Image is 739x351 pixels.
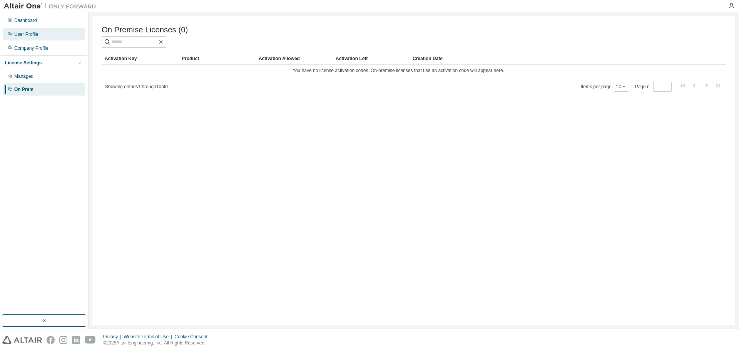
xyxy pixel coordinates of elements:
div: Dashboard [14,17,37,24]
div: Activation Key [105,52,176,65]
img: facebook.svg [47,336,55,344]
div: Cookie Consent [174,334,212,340]
div: Company Profile [14,45,48,51]
div: Product [182,52,252,65]
div: Website Terms of Use [124,334,174,340]
div: User Profile [14,31,38,37]
img: linkedin.svg [72,336,80,344]
span: Items per page [581,82,628,92]
span: Showing entries 1 through 10 of 0 [105,84,168,89]
span: On Premise Licenses (0) [102,25,188,34]
p: © 2025 Altair Engineering, Inc. All Rights Reserved. [103,340,212,346]
div: Creation Date [413,52,692,65]
div: Privacy [103,334,124,340]
td: You have no license activation codes. On-premise licenses that use an activation code will appear... [102,65,695,76]
img: instagram.svg [59,336,67,344]
span: Page n. [635,82,672,92]
div: On Prem [14,86,33,92]
button: 10 [616,84,626,90]
img: youtube.svg [85,336,96,344]
img: altair_logo.svg [2,336,42,344]
img: Altair One [4,2,100,10]
div: Activation Allowed [259,52,329,65]
div: Activation Left [336,52,406,65]
div: Managed [14,73,33,79]
div: License Settings [5,60,42,66]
